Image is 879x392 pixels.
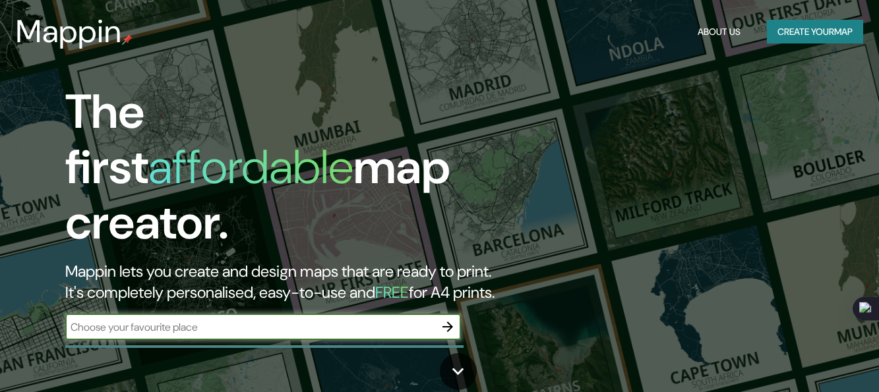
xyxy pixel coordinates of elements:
h1: affordable [148,136,353,198]
h1: The first map creator. [65,84,505,261]
h3: Mappin [16,13,122,50]
button: Create yourmap [767,20,863,44]
img: mappin-pin [122,34,133,45]
h5: FREE [375,282,409,302]
button: About Us [692,20,746,44]
h2: Mappin lets you create and design maps that are ready to print. It's completely personalised, eas... [65,261,505,303]
input: Choose your favourite place [65,320,435,335]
